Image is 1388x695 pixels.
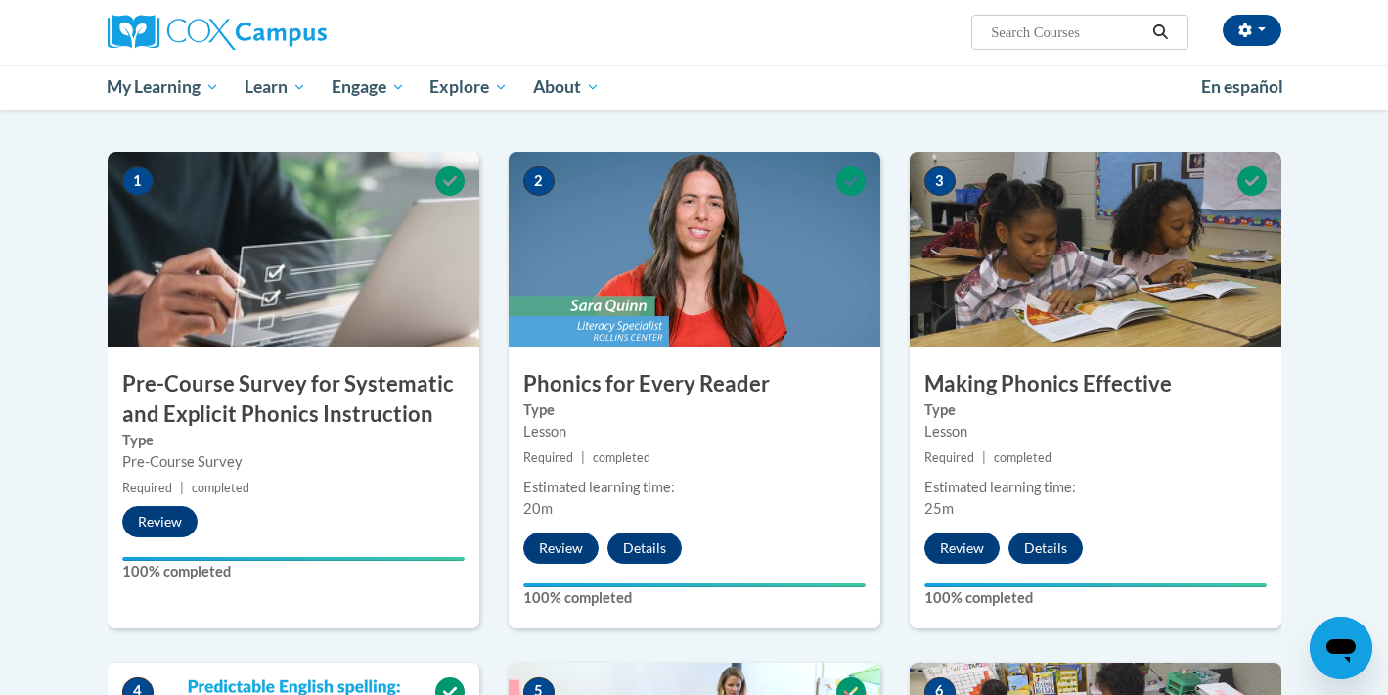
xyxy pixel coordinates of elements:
[924,533,1000,564] button: Review
[122,451,465,473] div: Pre-Course Survey
[994,450,1052,465] span: completed
[429,75,508,99] span: Explore
[520,65,612,110] a: About
[122,481,172,495] span: Required
[122,430,465,451] label: Type
[523,421,866,442] div: Lesson
[108,15,479,50] a: Cox Campus
[924,450,974,465] span: Required
[509,369,880,399] h3: Phonics for Every Reader
[108,152,479,347] img: Course Image
[232,65,319,110] a: Learn
[924,477,1267,498] div: Estimated learning time:
[509,152,880,347] img: Course Image
[417,65,520,110] a: Explore
[533,75,600,99] span: About
[910,152,1281,347] img: Course Image
[332,75,405,99] span: Engage
[122,561,465,582] label: 100% completed
[1201,76,1283,97] span: En español
[523,583,866,587] div: Your progress
[607,533,682,564] button: Details
[982,450,986,465] span: |
[593,450,650,465] span: completed
[523,533,599,564] button: Review
[523,500,553,517] span: 20m
[122,166,154,196] span: 1
[192,481,249,495] span: completed
[924,421,1267,442] div: Lesson
[989,21,1145,44] input: Search Courses
[581,450,585,465] span: |
[523,587,866,609] label: 100% completed
[924,583,1267,587] div: Your progress
[122,506,198,537] button: Review
[1188,67,1296,108] a: En español
[924,500,954,517] span: 25m
[108,369,479,430] h3: Pre-Course Survey for Systematic and Explicit Phonics Instruction
[523,477,866,498] div: Estimated learning time:
[924,399,1267,421] label: Type
[1145,21,1175,44] button: Search
[523,166,555,196] span: 2
[107,75,219,99] span: My Learning
[1008,533,1083,564] button: Details
[523,450,573,465] span: Required
[1223,15,1281,46] button: Account Settings
[1310,617,1372,679] iframe: Button to launch messaging window
[95,65,233,110] a: My Learning
[924,166,956,196] span: 3
[108,15,327,50] img: Cox Campus
[78,65,1311,110] div: Main menu
[180,481,184,495] span: |
[910,369,1281,399] h3: Making Phonics Effective
[523,399,866,421] label: Type
[245,75,306,99] span: Learn
[924,587,1267,609] label: 100% completed
[122,557,465,561] div: Your progress
[319,65,418,110] a: Engage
